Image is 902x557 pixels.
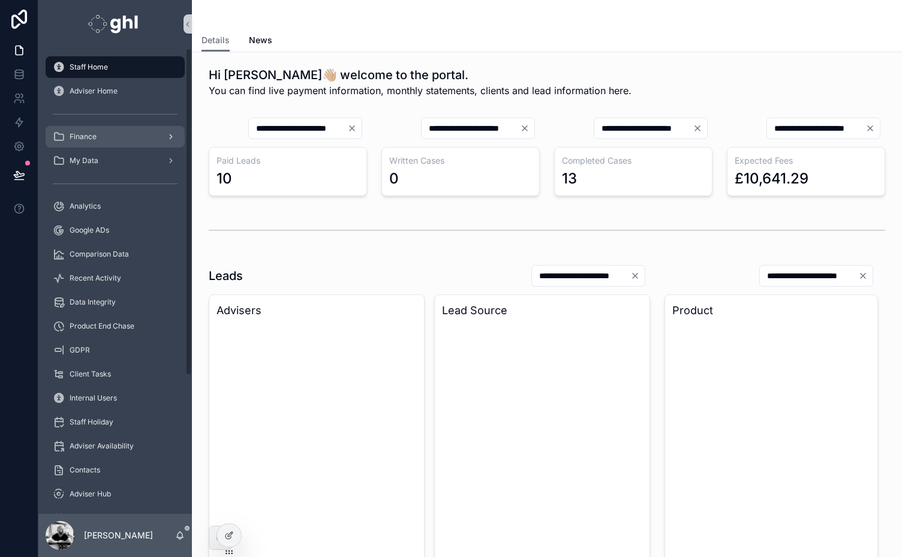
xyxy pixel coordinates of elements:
span: Meet The Team [70,513,123,523]
a: Adviser Availability [46,435,185,457]
span: Data Integrity [70,297,116,307]
span: GDPR [70,345,90,355]
h3: Expected Fees [735,155,877,167]
div: chart [442,324,642,554]
a: Internal Users [46,387,185,409]
span: Comparison Data [70,249,129,259]
a: Contacts [46,459,185,481]
span: Finance [70,132,97,141]
div: £10,641.29 [735,169,808,188]
div: scrollable content [38,48,192,514]
span: Google ADs [70,225,109,235]
h1: Hi [PERSON_NAME]👋🏼 welcome to the portal. [209,67,632,83]
a: My Data [46,150,185,171]
span: My Data [70,156,98,165]
div: 10 [217,169,232,188]
button: Clear [865,124,880,133]
button: Clear [693,124,707,133]
span: Staff Home [70,62,108,72]
div: chart [672,324,870,554]
h3: Completed Cases [562,155,705,167]
span: News [249,34,272,46]
a: Recent Activity [46,267,185,289]
span: Internal Users [70,393,117,403]
a: Adviser Home [46,80,185,102]
button: Clear [858,271,873,281]
span: Client Tasks [70,369,111,379]
span: Adviser Home [70,86,118,96]
a: Google ADs [46,219,185,241]
span: Adviser Hub [70,489,111,499]
a: News [249,29,272,53]
a: Client Tasks [46,363,185,385]
div: 0 [389,169,399,188]
span: Product End Chase [70,321,134,331]
h3: Written Cases [389,155,532,167]
h3: Lead Source [442,302,642,319]
button: Clear [630,271,645,281]
a: Finance [46,126,185,147]
a: Staff Home [46,56,185,78]
button: Clear [520,124,534,133]
a: Data Integrity [46,291,185,313]
span: Details [202,34,230,46]
span: Adviser Availability [70,441,134,451]
a: Product End Chase [46,315,185,337]
p: [PERSON_NAME] [84,529,153,541]
div: 13 [562,169,577,188]
a: Staff Holiday [46,411,185,433]
a: Adviser Hub [46,483,185,505]
div: chart [217,324,417,554]
a: GDPR [46,339,185,361]
a: Analytics [46,195,185,217]
h3: Product [672,302,870,319]
h1: Leads [209,267,243,284]
img: App logo [88,14,142,34]
span: Analytics [70,201,101,211]
h3: Paid Leads [217,155,359,167]
h3: Advisers [217,302,417,319]
span: Contacts [70,465,100,475]
a: Meet The Team [46,507,185,529]
a: Comparison Data [46,243,185,265]
button: Clear [347,124,362,133]
span: You can find live payment information, monthly statements, clients and lead information here. [209,83,632,98]
a: Details [202,29,230,52]
span: Recent Activity [70,273,121,283]
span: Staff Holiday [70,417,113,427]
